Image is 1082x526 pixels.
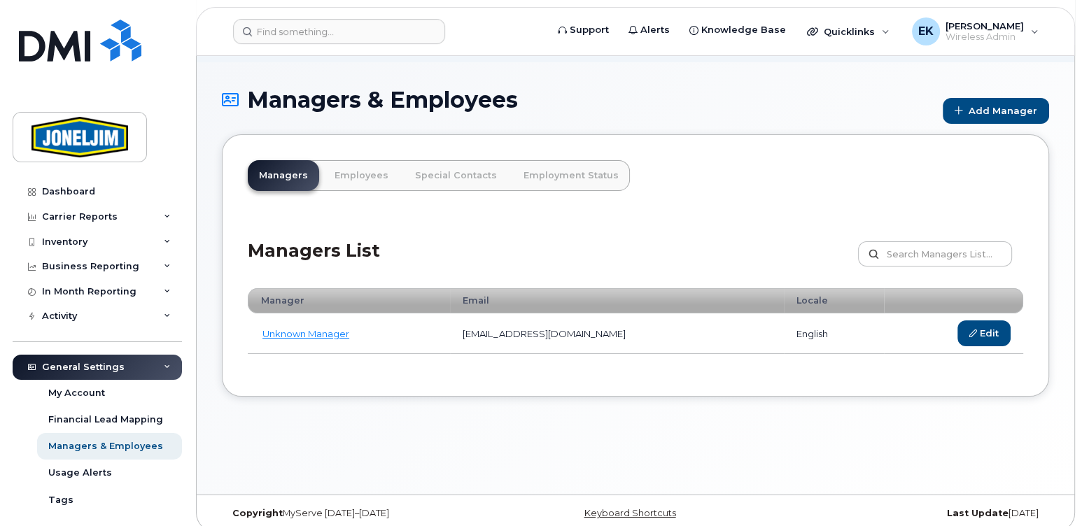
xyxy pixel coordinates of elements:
a: Support [548,16,619,44]
a: Edit [957,320,1011,346]
input: Find something... [233,19,445,44]
a: Knowledge Base [680,16,796,44]
a: Employees [323,160,400,191]
span: Wireless Admin [946,31,1024,43]
div: MyServe [DATE]–[DATE] [222,508,498,519]
th: Manager [248,288,450,313]
a: Keyboard Shortcuts [584,508,676,518]
strong: Copyright [232,508,283,518]
h1: Managers & Employees [222,87,936,112]
div: Everett Knickle [902,17,1048,45]
a: Employment Status [512,160,630,191]
td: english [784,313,885,354]
a: Alerts [619,16,680,44]
div: Quicklinks [797,17,899,45]
a: Special Contacts [404,160,508,191]
th: Locale [784,288,885,313]
span: Quicklinks [824,26,875,37]
span: Alerts [640,23,670,37]
th: Email [450,288,784,313]
span: [PERSON_NAME] [946,20,1024,31]
h2: Managers List [248,241,380,283]
a: Managers [248,160,319,191]
div: [DATE] [773,508,1049,519]
a: Add Manager [943,98,1049,124]
strong: Last Update [947,508,1009,518]
a: Unknown Manager [262,328,349,339]
span: Knowledge Base [701,23,786,37]
td: [EMAIL_ADDRESS][DOMAIN_NAME] [450,313,784,354]
span: EK [918,23,934,40]
span: Support [570,23,609,37]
